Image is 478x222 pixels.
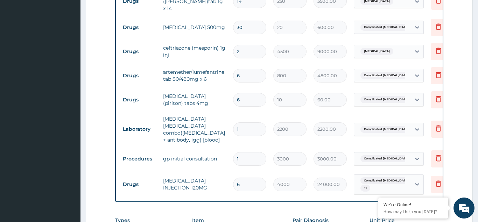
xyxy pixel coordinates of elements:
[360,185,370,192] span: + 1
[119,21,160,34] td: Drugs
[360,96,412,103] span: Complicated [MEDICAL_DATA]
[119,152,160,165] td: Procedures
[3,148,133,172] textarea: Type your message and hit 'Enter'
[119,123,160,136] td: Laboratory
[160,41,230,62] td: ceftriazone (mesporin) 1g inj
[384,209,443,215] p: How may I help you today?
[360,126,412,133] span: Complicated [MEDICAL_DATA]
[360,155,412,162] span: Complicated [MEDICAL_DATA]
[160,112,230,147] td: [MEDICAL_DATA] [MEDICAL_DATA] combo([MEDICAL_DATA]+ antibody, igg) [blood]
[160,89,230,110] td: [MEDICAL_DATA] (piriton) tabs 4mg
[360,48,393,55] span: [MEDICAL_DATA]
[360,72,412,79] span: Complicated [MEDICAL_DATA]
[115,3,132,20] div: Minimize live chat window
[160,65,230,86] td: artemether/lumefantrine tab 80/480mg x 6
[119,45,160,58] td: Drugs
[360,177,412,184] span: Complicated [MEDICAL_DATA]
[119,69,160,82] td: Drugs
[160,152,230,166] td: gp initial consultation
[119,178,160,191] td: Drugs
[13,35,28,52] img: d_794563401_company_1708531726252_794563401
[384,201,443,208] div: We're Online!
[36,39,118,48] div: Chat with us now
[360,24,412,31] span: Complicated [MEDICAL_DATA]
[160,20,230,34] td: [MEDICAL_DATA] 500mg
[41,66,97,137] span: We're online!
[160,174,230,195] td: [MEDICAL_DATA] INJECTION 120MG
[119,93,160,106] td: Drugs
